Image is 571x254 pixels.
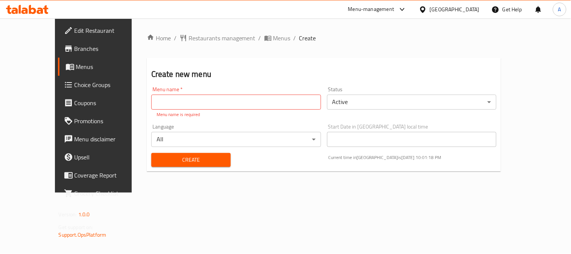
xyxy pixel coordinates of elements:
[58,166,150,184] a: Coverage Report
[59,210,77,219] span: Version:
[58,94,150,112] a: Coupons
[151,132,321,147] div: All
[59,230,107,240] a: Support.OpsPlatform
[75,135,144,144] span: Menu disclaimer
[75,80,144,89] span: Choice Groups
[294,34,296,43] li: /
[59,222,93,232] span: Get support on:
[558,5,561,14] span: A
[75,26,144,35] span: Edit Restaurant
[58,21,150,40] a: Edit Restaurant
[189,34,256,43] span: Restaurants management
[58,76,150,94] a: Choice Groups
[299,34,316,43] span: Create
[430,5,480,14] div: [GEOGRAPHIC_DATA]
[58,148,150,166] a: Upsell
[58,58,150,76] a: Menus
[58,112,150,130] a: Promotions
[264,34,291,43] a: Menus
[58,184,150,202] a: Grocery Checklist
[151,69,497,80] h2: Create new menu
[259,34,261,43] li: /
[75,153,144,162] span: Upsell
[273,34,291,43] span: Menus
[75,98,144,107] span: Coupons
[151,153,231,167] button: Create
[78,210,90,219] span: 1.0.0
[329,154,497,161] p: Current time in [GEOGRAPHIC_DATA] is [DATE] 10:01:18 PM
[327,95,497,110] div: Active
[58,40,150,58] a: Branches
[157,111,316,118] p: Menu name is required
[348,5,394,14] div: Menu-management
[75,116,144,125] span: Promotions
[157,155,225,165] span: Create
[75,44,144,53] span: Branches
[147,34,171,43] a: Home
[75,189,144,198] span: Grocery Checklist
[58,130,150,148] a: Menu disclaimer
[174,34,177,43] li: /
[180,34,256,43] a: Restaurants management
[151,95,321,110] input: Please enter Menu name
[76,62,144,71] span: Menus
[75,171,144,180] span: Coverage Report
[147,34,501,43] nav: breadcrumb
